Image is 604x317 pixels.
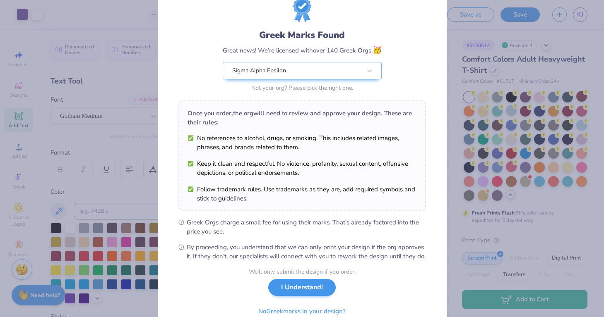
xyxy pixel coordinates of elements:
div: Not your org? Please pick the right one. [223,83,382,92]
button: I Understand! [268,279,336,296]
span: By proceeding, you understand that we can only print your design if the org approves it. If they ... [187,243,426,261]
div: We’ll only submit the design if you order. [249,267,356,276]
li: Keep it clean and respectful. No violence, profanity, sexual content, offensive depictions, or po... [188,159,417,177]
span: 🥳 [373,45,382,55]
li: Follow trademark rules. Use trademarks as they are, add required symbols and stick to guidelines. [188,185,417,203]
div: Greek Marks Found [223,29,382,42]
div: Great news! We’re licensed with over 140 Greek Orgs. [223,45,382,56]
span: Greek Orgs charge a small fee for using their marks. That’s already factored into the price you see. [187,218,426,236]
div: Once you order, the org will need to review and approve your design. These are their rules: [188,109,417,127]
li: No references to alcohol, drugs, or smoking. This includes related images, phrases, and brands re... [188,133,417,152]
